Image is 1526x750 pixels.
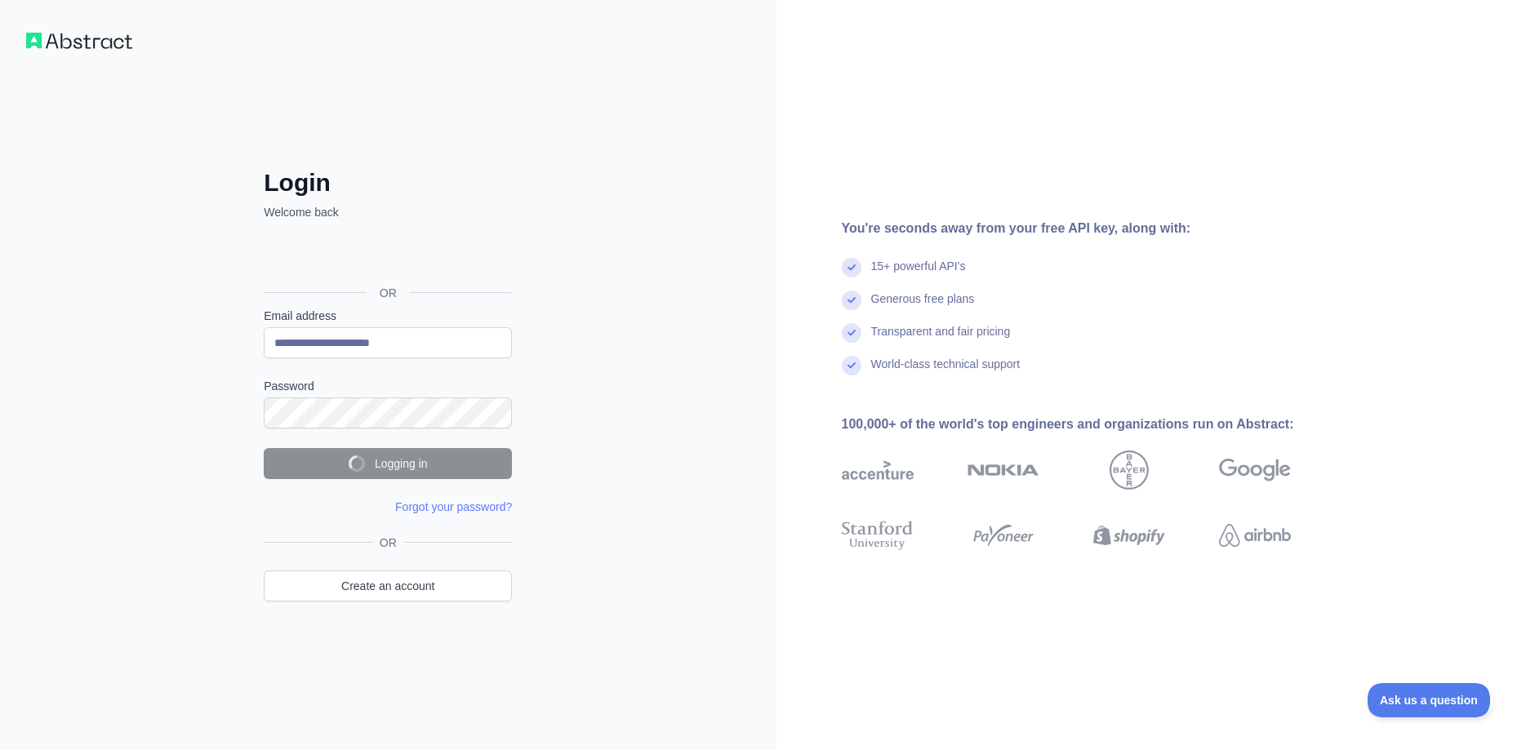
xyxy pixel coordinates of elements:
[842,219,1343,238] div: You're seconds away from your free API key, along with:
[842,291,861,310] img: check mark
[256,238,517,274] iframe: Sign in with Google Button
[842,415,1343,434] div: 100,000+ of the world's top engineers and organizations run on Abstract:
[1219,450,1291,490] img: google
[968,450,1039,490] img: nokia
[842,450,914,490] img: accenture
[264,238,509,274] div: Sign in with Google. Opens in new tab
[871,291,975,323] div: Generous free plans
[842,356,861,375] img: check mark
[1368,683,1493,717] iframe: Toggle Customer Support
[26,33,132,49] img: Workflow
[968,517,1039,553] img: payoneer
[264,168,512,197] h2: Login
[264,308,512,324] label: Email address
[842,323,861,343] img: check mark
[1110,450,1149,490] img: bayer
[264,570,512,601] a: Create an account
[1219,517,1291,553] img: airbnb
[1093,517,1165,553] img: shopify
[264,378,512,394] label: Password
[871,258,966,291] div: 15+ powerful API's
[367,285,410,301] span: OR
[264,204,512,220] p: Welcome back
[264,448,512,479] button: Logging in
[395,500,512,513] a: Forgot your password?
[842,258,861,277] img: check mark
[871,356,1021,388] div: World-class technical support
[842,517,914,553] img: stanford university
[871,323,1011,356] div: Transparent and fair pricing
[373,535,403,551] span: OR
